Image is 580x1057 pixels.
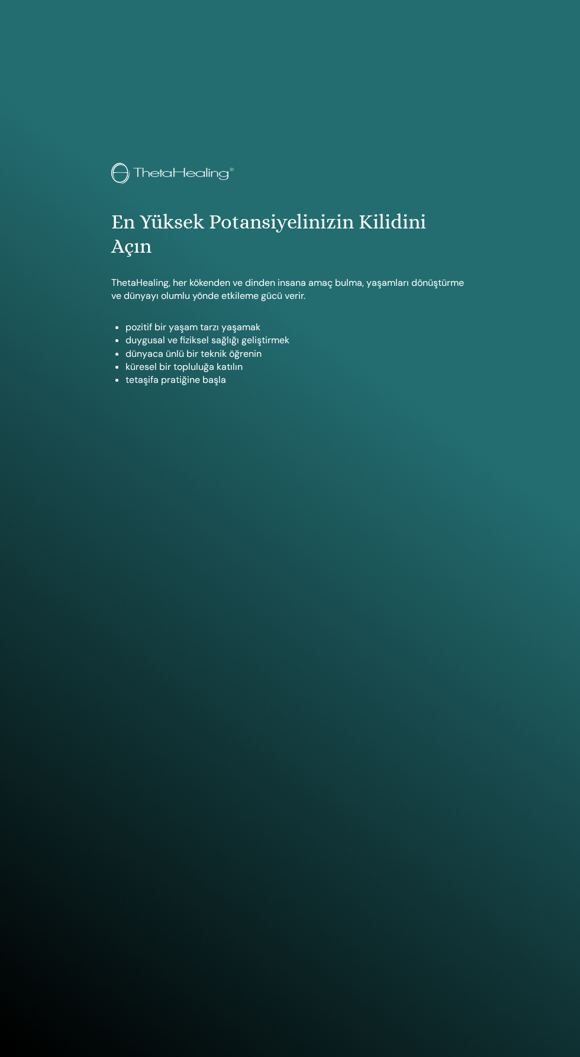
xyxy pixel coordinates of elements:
[111,210,468,259] h1: En Yüksek Potansiyelinizin Kilidini Açın
[125,347,468,360] li: dünyaca ünlü bir teknik öğrenin
[125,334,468,347] li: duygusal ve fiziksel sağlığı geliştirmek
[125,321,468,334] li: pozitif bir yaşam tarzı yaşamak
[125,373,468,386] li: tetaşifa pratiğine başla
[125,360,468,373] li: küresel bir topluluğa katılın
[111,276,468,303] p: ThetaHealing, her kökenden ve dinden insana amaç bulma, yaşamları dönüştürme ve dünyayı olumlu yö...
